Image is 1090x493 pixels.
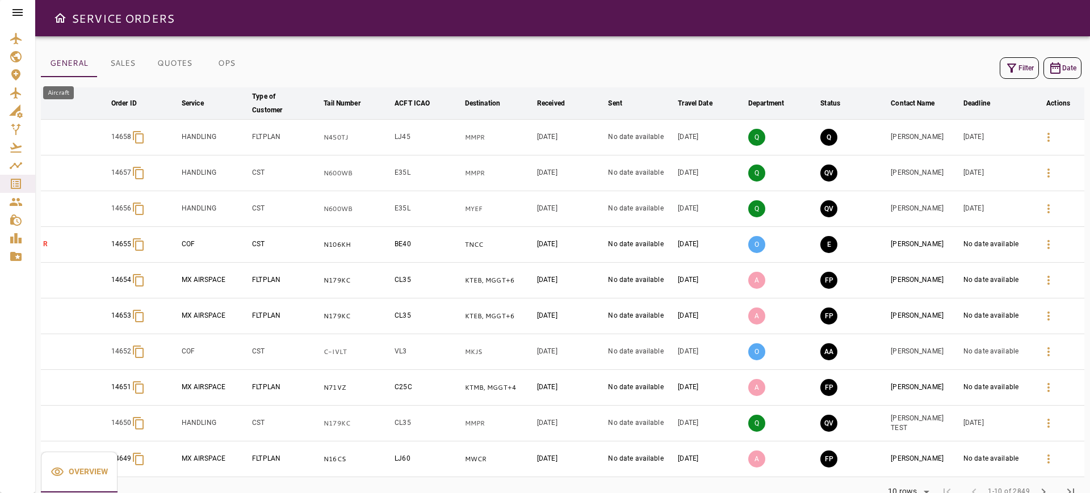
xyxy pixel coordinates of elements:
p: N450TJ [324,133,390,142]
button: QUOTE VALIDATED [820,415,837,432]
p: N179KC [324,419,390,428]
td: [DATE] [676,370,746,406]
button: Details [1035,159,1062,187]
td: FLTPLAN [250,120,321,155]
span: Sent [608,96,637,110]
td: No date available [606,334,676,370]
p: 14652 [111,347,132,356]
p: 14649 [111,454,132,463]
td: [PERSON_NAME] [888,263,961,298]
td: [DATE] [676,155,746,191]
button: QUOTING [820,129,837,146]
button: Details [1035,231,1062,258]
p: TNCC [465,240,533,250]
td: No date available [961,227,1032,263]
button: Details [1035,267,1062,294]
button: QUOTES [148,50,201,77]
td: [DATE] [535,120,606,155]
div: ACFT ICAO [395,96,430,110]
p: N106KH [324,240,390,250]
button: Date [1043,57,1081,79]
p: MKJS [465,347,533,357]
td: [DATE] [535,406,606,441]
button: Details [1035,410,1062,437]
td: [DATE] [961,406,1032,441]
td: [DATE] [676,120,746,155]
td: No date available [606,370,676,406]
p: KTEB, MGGT, KTEB, MGGT, KTEB, MGGT, KTEB, MGGT [465,311,533,321]
td: No date available [606,263,676,298]
p: N179KC [324,311,390,321]
button: Details [1035,445,1062,473]
td: FLTPLAN [250,441,321,477]
td: CST [250,406,321,441]
td: No date available [606,227,676,263]
p: 14653 [111,311,132,321]
div: Deadline [963,96,990,110]
button: OPS [201,50,252,77]
div: Order ID [111,96,137,110]
td: [PERSON_NAME] [888,155,961,191]
p: Q [748,129,765,146]
td: [DATE] [535,370,606,406]
div: Status [820,96,840,110]
td: [DATE] [961,120,1032,155]
p: MYEF [465,204,533,214]
p: 14655 [111,239,132,249]
td: CST [250,191,321,227]
td: [DATE] [676,441,746,477]
p: 14658 [111,132,132,142]
td: [DATE] [676,227,746,263]
button: FINAL PREPARATION [820,379,837,396]
td: HANDLING [179,155,250,191]
button: FINAL PREPARATION [820,307,837,325]
div: basic tabs example [41,50,252,77]
div: Contact Name [891,96,934,110]
p: KTMB, MGGT, KLRD, MGGT, KTMB, MGGT [465,383,533,393]
td: E35L [392,191,462,227]
td: [DATE] [535,155,606,191]
td: [PERSON_NAME] [888,120,961,155]
td: C25C [392,370,462,406]
td: [PERSON_NAME] [888,370,961,406]
td: [DATE] [961,191,1032,227]
p: N16CS [324,454,390,464]
p: 14654 [111,275,132,285]
td: [PERSON_NAME] [888,298,961,334]
td: [DATE] [535,191,606,227]
div: Sent [608,96,622,110]
td: FLTPLAN [250,263,321,298]
p: A [748,307,765,325]
span: Deadline [963,96,1005,110]
td: [DATE] [676,406,746,441]
td: No date available [606,441,676,477]
div: Service [182,96,204,110]
p: N600WB [324,204,390,214]
td: No date available [606,120,676,155]
td: No date available [606,191,676,227]
td: No date available [606,406,676,441]
button: SALES [97,50,148,77]
button: Details [1035,338,1062,365]
td: MX AIRSPACE [179,441,250,477]
button: QUOTE VALIDATED [820,200,837,217]
div: Travel Date [678,96,712,110]
div: Aircraft [43,86,74,99]
td: No date available [961,370,1032,406]
td: [DATE] [535,334,606,370]
p: MWCR [465,454,533,464]
td: FLTPLAN [250,370,321,406]
button: Details [1035,302,1062,330]
p: 14650 [111,418,132,428]
td: HANDLING [179,406,250,441]
span: Type of Customer [252,90,319,117]
td: MX AIRSPACE [179,370,250,406]
td: CST [250,227,321,263]
p: Q [748,415,765,432]
p: O [748,343,765,360]
td: CST [250,334,321,370]
td: VL3 [392,334,462,370]
p: C-IVLT [324,347,390,357]
button: FINAL PREPARATION [820,272,837,289]
td: [PERSON_NAME] [888,334,961,370]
